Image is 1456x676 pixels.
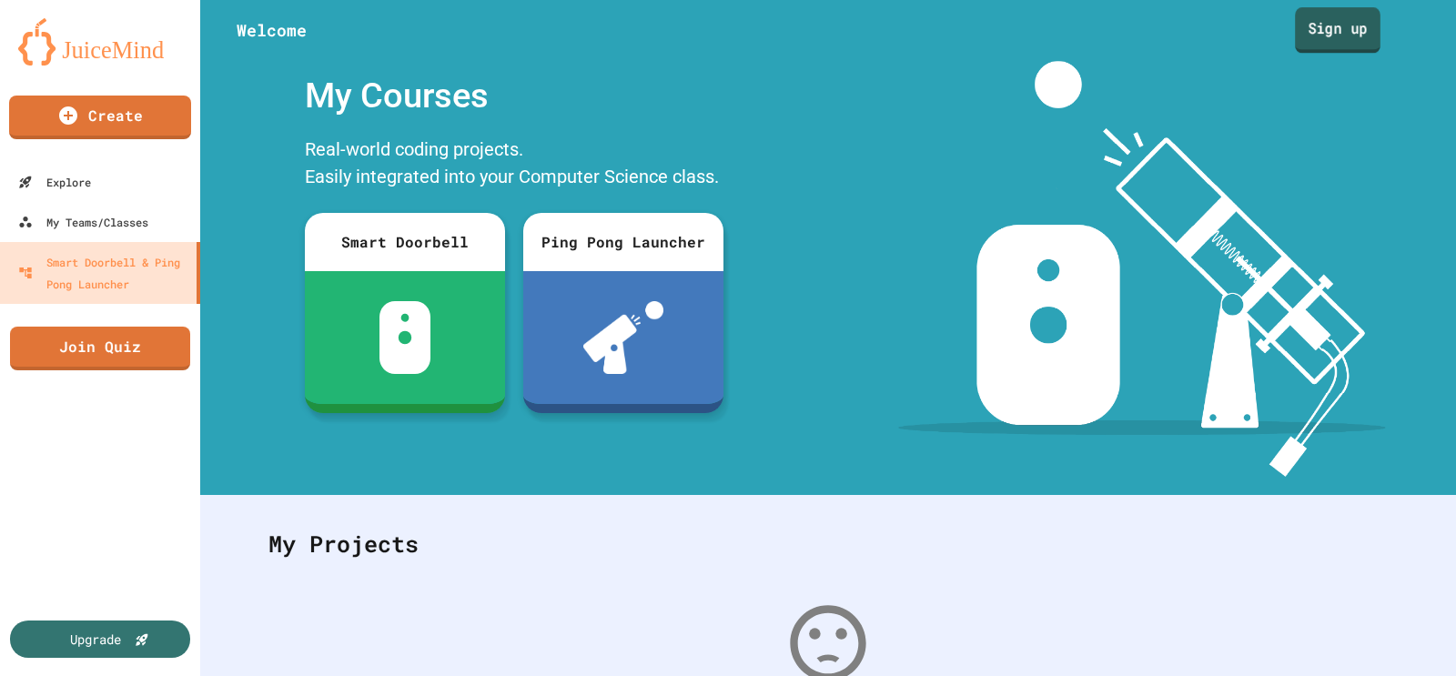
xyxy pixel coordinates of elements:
div: Smart Doorbell & Ping Pong Launcher [18,251,189,295]
a: Join Quiz [10,327,190,370]
img: logo-orange.svg [18,18,182,66]
img: sdb-white.svg [379,301,431,374]
div: My Projects [250,509,1406,580]
a: Create [9,96,191,139]
div: Explore [18,171,91,193]
div: Ping Pong Launcher [523,213,723,271]
div: Smart Doorbell [305,213,505,271]
a: Sign up [1295,7,1380,53]
div: My Teams/Classes [18,211,148,233]
img: ppl-with-ball.png [583,301,664,374]
div: My Courses [296,61,733,131]
img: banner-image-my-projects.png [898,61,1386,477]
div: Real-world coding projects. Easily integrated into your Computer Science class. [296,131,733,199]
div: Upgrade [70,630,121,649]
